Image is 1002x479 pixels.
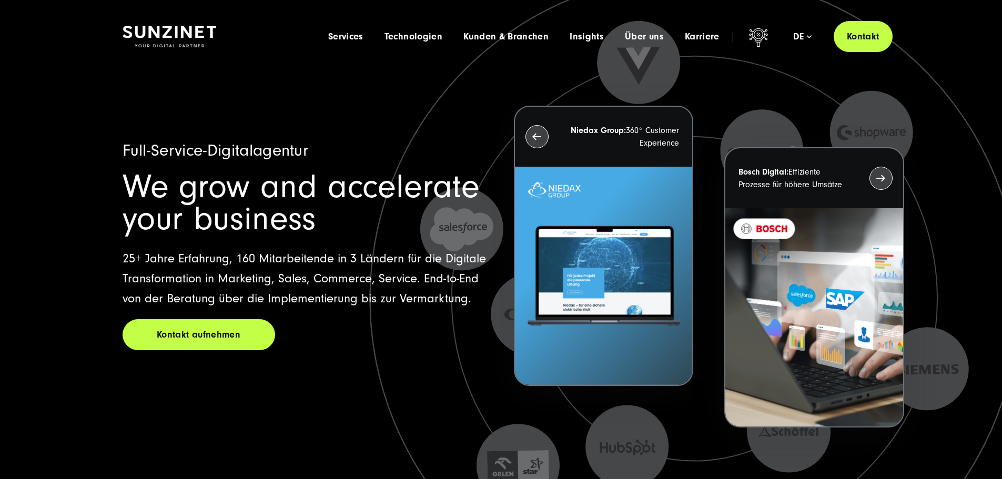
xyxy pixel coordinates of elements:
[725,208,903,426] img: BOSCH - Kundeprojekt - Digital Transformation Agentur SUNZINET
[123,141,309,160] span: Full-Service-Digitalagentur
[514,106,693,386] button: Niedax Group:360° Customer Experience Letztes Projekt von Niedax. Ein Laptop auf dem die Niedax W...
[384,32,442,42] a: Technologien
[568,124,679,149] p: 360° Customer Experience
[793,32,812,42] div: de
[738,166,850,191] p: Effiziente Prozesse für höhere Umsätze
[625,32,664,42] a: Über uns
[123,249,489,309] p: 25+ Jahre Erfahrung, 160 Mitarbeitende in 3 Ländern für die Digitale Transformation in Marketing,...
[570,32,604,42] a: Insights
[123,26,216,48] img: SUNZINET Full Service Digital Agentur
[123,319,275,350] a: Kontakt aufnehmen
[463,32,549,42] a: Kunden & Branchen
[328,32,363,42] a: Services
[515,167,692,385] img: Letztes Projekt von Niedax. Ein Laptop auf dem die Niedax Website geöffnet ist, auf blauem Hinter...
[738,167,788,177] strong: Bosch Digital:
[834,21,893,52] a: Kontakt
[571,126,626,135] strong: Niedax Group:
[685,32,720,42] a: Karriere
[724,147,904,427] button: Bosch Digital:Effiziente Prozesse für höhere Umsätze BOSCH - Kundeprojekt - Digital Transformatio...
[123,168,480,238] span: We grow and accelerate your business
